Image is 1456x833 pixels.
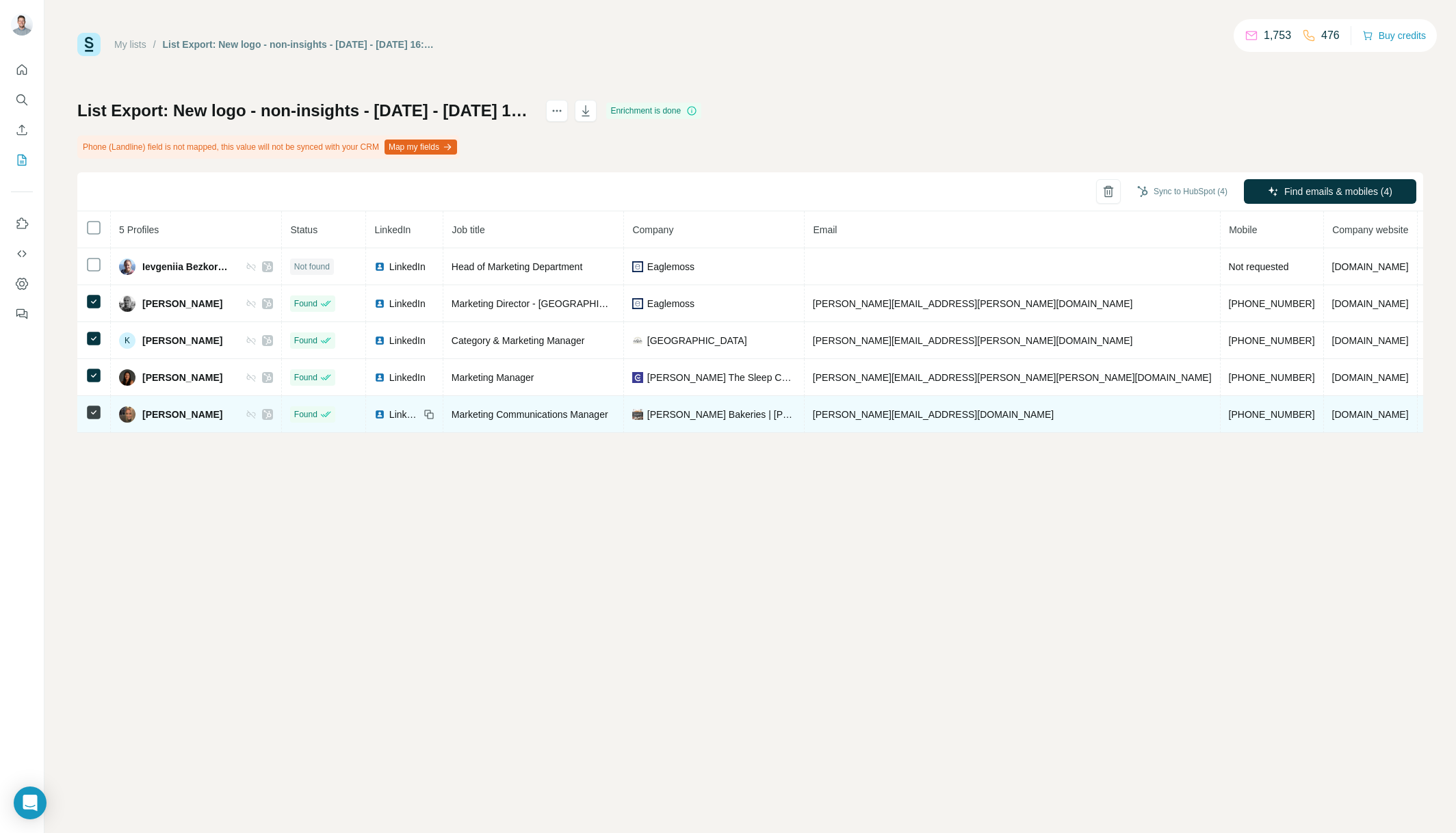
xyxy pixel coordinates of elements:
[1321,27,1340,44] p: 476
[142,334,222,347] span: [PERSON_NAME]
[11,302,33,326] button: Feedback
[452,224,484,235] span: Job title
[452,298,676,309] span: Marketing Director - [GEOGRAPHIC_DATA] + EMEA
[163,38,434,51] div: List Export: New logo - non-insights - [DATE] - [DATE] 16:35
[813,372,1212,383] span: [PERSON_NAME][EMAIL_ADDRESS][PERSON_NAME][PERSON_NAME][DOMAIN_NAME]
[389,371,426,384] span: LinkedIn
[11,88,33,112] button: Search
[374,409,385,420] img: LinkedIn logo
[452,409,608,420] span: Marketing Communications Manager
[142,408,222,421] span: [PERSON_NAME]
[647,408,796,421] span: [PERSON_NAME] Bakeries | [PERSON_NAME]'s Sourdough
[119,259,135,275] img: Avatar
[294,297,317,310] span: Found
[119,295,135,312] img: Avatar
[11,241,33,266] button: Use Surfe API
[389,408,419,421] span: LinkedIn
[374,372,385,383] img: LinkedIn logo
[1332,409,1409,420] span: [DOMAIN_NAME]
[632,224,673,235] span: Company
[119,369,135,386] img: Avatar
[119,224,159,235] span: 5 Profiles
[142,260,232,274] span: Ievgeniia Bezkorovaina
[813,335,1133,346] span: [PERSON_NAME][EMAIL_ADDRESS][PERSON_NAME][DOMAIN_NAME]
[1229,409,1315,420] span: [PHONE_NUMBER]
[77,33,101,56] img: Surfe Logo
[294,334,317,347] span: Found
[11,118,33,142] button: Enrich CSV
[647,297,694,310] span: Eaglemoss
[153,38,156,51] li: /
[1128,181,1237,202] button: Sync to HubSpot (4)
[11,211,33,236] button: Use Surfe on LinkedIn
[1229,298,1315,309] span: [PHONE_NUMBER]
[142,371,222,384] span: [PERSON_NAME]
[294,261,330,273] span: Not found
[11,148,33,172] button: My lists
[1229,372,1315,383] span: [PHONE_NUMBER]
[606,103,701,119] div: Enrichment is done
[647,334,747,347] span: [GEOGRAPHIC_DATA]
[389,334,426,347] span: LinkedIn
[1332,335,1409,346] span: [DOMAIN_NAME]
[374,261,385,272] img: LinkedIn logo
[294,408,317,421] span: Found
[11,57,33,82] button: Quick start
[1229,261,1289,272] span: Not requested
[11,272,33,296] button: Dashboard
[632,372,643,383] img: company-logo
[813,409,1054,420] span: [PERSON_NAME][EMAIL_ADDRESS][DOMAIN_NAME]
[813,298,1133,309] span: [PERSON_NAME][EMAIL_ADDRESS][PERSON_NAME][DOMAIN_NAME]
[1264,27,1291,44] p: 1,753
[647,260,694,274] span: Eaglemoss
[1229,224,1257,235] span: Mobile
[1229,335,1315,346] span: [PHONE_NUMBER]
[452,372,534,383] span: Marketing Manager
[1332,298,1409,309] span: [DOMAIN_NAME]
[632,335,643,346] img: company-logo
[389,297,426,310] span: LinkedIn
[546,100,568,122] button: actions
[1332,261,1409,272] span: [DOMAIN_NAME]
[77,135,460,159] div: Phone (Landline) field is not mapped, this value will not be synced with your CRM
[632,409,643,420] img: company-logo
[374,335,385,346] img: LinkedIn logo
[813,224,837,235] span: Email
[385,140,457,155] button: Map my fields
[452,261,582,272] span: Head of Marketing Department
[1244,179,1416,204] button: Find emails & mobiles (4)
[374,224,411,235] span: LinkedIn
[647,371,796,384] span: [PERSON_NAME] The Sleep Company (Emma Sleep GmbH)
[14,786,47,819] div: Open Intercom Messenger
[77,100,534,122] h1: List Export: New logo - non-insights - [DATE] - [DATE] 16:35
[632,261,643,272] img: company-logo
[452,335,585,346] span: Category & Marketing Manager
[294,371,317,384] span: Found
[119,332,135,349] div: K
[1284,185,1392,198] span: Find emails & mobiles (4)
[632,298,643,309] img: company-logo
[142,297,222,310] span: [PERSON_NAME]
[114,39,146,50] a: My lists
[389,260,426,274] span: LinkedIn
[374,298,385,309] img: LinkedIn logo
[1332,224,1408,235] span: Company website
[290,224,317,235] span: Status
[119,406,135,423] img: Avatar
[11,14,33,36] img: Avatar
[1362,26,1426,45] button: Buy credits
[1332,372,1409,383] span: [DOMAIN_NAME]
